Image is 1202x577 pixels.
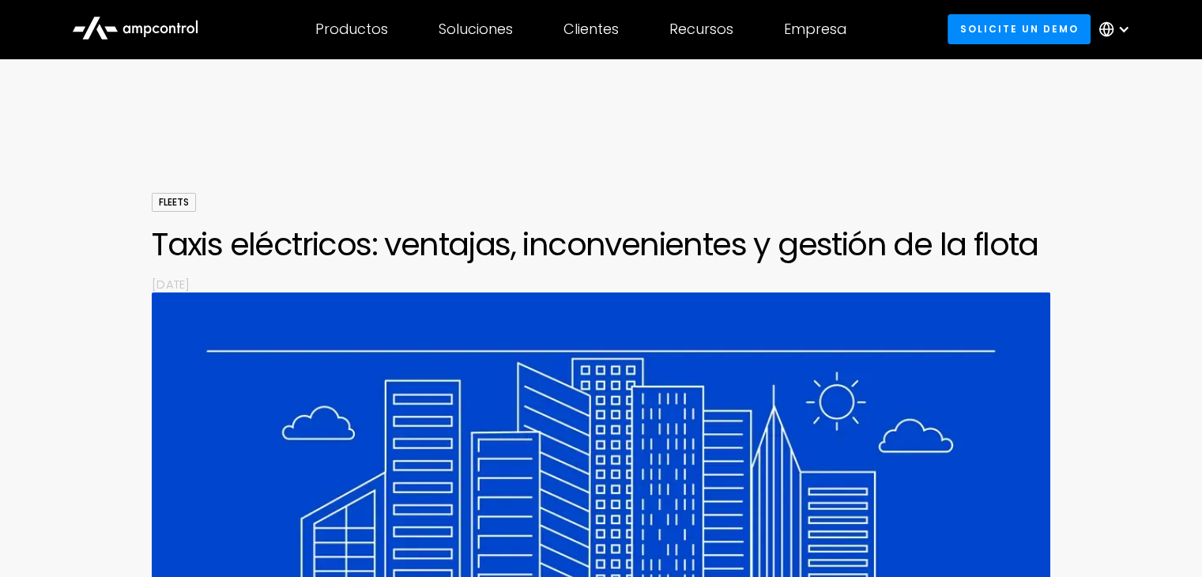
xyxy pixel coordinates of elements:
[563,21,619,38] div: Clientes
[948,14,1091,43] a: Solicite un demo
[439,21,513,38] div: Soluciones
[784,21,846,38] div: Empresa
[315,21,388,38] div: Productos
[152,193,196,212] div: Fleets
[152,276,1050,292] p: [DATE]
[152,225,1050,263] h1: Taxis eléctricos: ventajas, inconvenientes y gestión de la flota
[669,21,733,38] div: Recursos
